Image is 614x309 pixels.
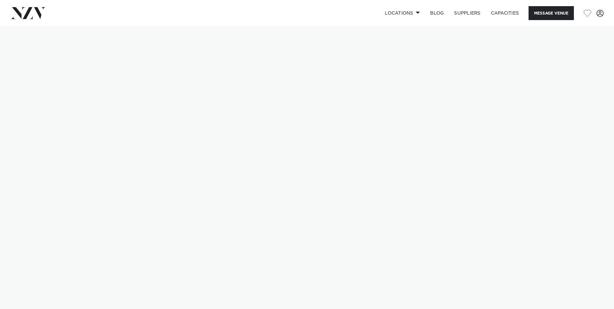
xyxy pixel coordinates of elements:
a: BLOG [425,6,449,20]
a: Locations [380,6,425,20]
a: Capacities [486,6,524,20]
button: Message Venue [529,6,574,20]
a: SUPPLIERS [449,6,486,20]
img: nzv-logo.png [10,7,46,19]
